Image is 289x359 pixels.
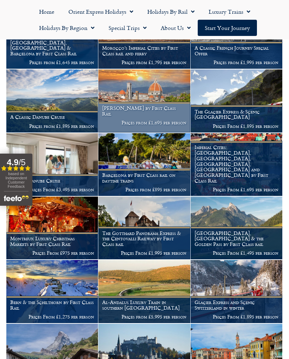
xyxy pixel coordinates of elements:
p: Prices From £1,495 per person [195,250,278,256]
p: Prices From £1,895 per person [195,314,278,320]
a: [GEOGRAPHIC_DATA], [GEOGRAPHIC_DATA] & the Golden Pass by First Class rail Prices From £1,495 per... [191,197,283,260]
p: Prices From £3,495 per person [10,187,94,192]
img: Florence in spring time, Tuscany, Italy [98,69,190,132]
h1: Al-Andalus Luxury Train in southern [GEOGRAPHIC_DATA] [102,299,186,311]
h1: Barcelona by First Class rail on daytime trains [102,172,186,184]
a: Home [32,4,61,20]
h1: A Classic French Journey Special Offer [195,45,278,56]
p: Prices from £1,645 per person [10,60,94,65]
img: Chateau de Chillon Montreux [98,197,190,259]
a: Montreux Luxury Christmas Markets by First Class Rail Prices From £975 per person [6,197,98,260]
a: Start your Journey [198,20,257,36]
a: Holidays by Rail [140,4,202,20]
h1: Bern & the Schilthorn by First Class Rail [10,299,94,311]
h1: [GEOGRAPHIC_DATA], [GEOGRAPHIC_DATA] & the Golden Pass by First Class rail [195,230,278,247]
p: Prices from £1,695 per person [102,120,186,125]
a: About Us [154,20,198,36]
a: Luxury Trains [202,4,257,20]
p: Prices from £1,795 per person [102,60,186,65]
a: Orient Express Holidays [61,4,140,20]
h1: A Classic Danube Cruise [10,114,94,120]
a: Barcelona by First Class rail on daytime trains Prices from £895 per person [98,133,190,196]
p: Prices From £1,995 per person [102,250,186,256]
a: Glacier Express and Scenic Switzerland in winter Prices From £1,895 per person [191,260,283,323]
nav: Menu [4,4,285,36]
a: Imperial Cities: [GEOGRAPHIC_DATA], [GEOGRAPHIC_DATA], [GEOGRAPHIC_DATA], [GEOGRAPHIC_DATA] and [... [191,133,283,196]
a: Holidays by Region [32,20,102,36]
h1: Luxury Danube Cruise [10,178,94,184]
h1: The Gotthard Panorama Express & the Centovalli Railway by First Class rail [102,230,186,247]
p: Prices from £5,995 per person [102,314,186,320]
a: Al-Andalus Luxury Train in southern [GEOGRAPHIC_DATA] Prices from £5,995 per person [98,260,190,323]
h1: Montreux Luxury Christmas Markets by First Class Rail [10,236,94,247]
p: Prices From £1,695 per person [195,187,278,192]
h1: Imperial Cities: [GEOGRAPHIC_DATA], [GEOGRAPHIC_DATA], [GEOGRAPHIC_DATA], [GEOGRAPHIC_DATA] and [... [195,144,278,183]
a: Luxury Danube Cruise Prices From £3,495 per person [6,133,98,196]
a: The Gotthard Panorama Express & the Centovalli Railway by First Class rail Prices From £1,995 per... [98,197,190,260]
a: A Classic Danube Cruise Prices from £1,895 per person [6,69,98,132]
p: Prices from £1,895 per person [10,123,94,129]
p: Prices from £895 per person [102,187,186,192]
h1: Morocco’s Imperial Cities by First Class rail and ferry [102,45,186,56]
p: Prices From £1,895 per person [195,123,278,129]
a: [PERSON_NAME] by First Class Rail Prices from £1,695 per person [98,69,190,132]
a: The Glacier Express & Scenic [GEOGRAPHIC_DATA] Prices From £1,895 per person [191,69,283,132]
a: Bern & the Schilthorn by First Class Rail Prices From £1,275 per person [6,260,98,323]
a: Special Trips [102,20,154,36]
p: Prices From £1,275 per person [10,314,94,320]
p: Prices From £975 per person [10,250,94,256]
h1: [PERSON_NAME] by First Class Rail [102,105,186,117]
h1: The Glacier Express & Scenic [GEOGRAPHIC_DATA] [195,109,278,120]
h1: [GEOGRAPHIC_DATA], [GEOGRAPHIC_DATA] & Barcelona by First Class Rail [10,40,94,56]
h1: Glacier Express and Scenic Switzerland in winter [195,299,278,311]
p: Prices from £1,995 per person [195,60,278,65]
